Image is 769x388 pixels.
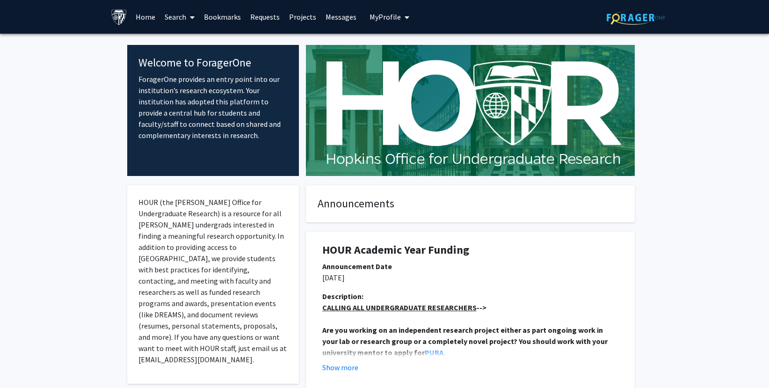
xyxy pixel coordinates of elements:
[138,56,288,70] h4: Welcome to ForagerOne
[322,291,618,302] div: Description:
[138,73,288,141] p: ForagerOne provides an entry point into our institution’s research ecosystem. Your institution ha...
[607,10,665,25] img: ForagerOne Logo
[284,0,321,33] a: Projects
[199,0,246,33] a: Bookmarks
[318,197,623,211] h4: Announcements
[321,0,361,33] a: Messages
[138,197,288,365] p: HOUR (the [PERSON_NAME] Office for Undergraduate Research) is a resource for all [PERSON_NAME] un...
[322,261,618,272] div: Announcement Date
[322,325,609,357] strong: Are you working on an independent research project either as part ongoing work in your lab or res...
[131,0,160,33] a: Home
[322,243,618,257] h1: HOUR Academic Year Funding
[111,9,127,25] img: Johns Hopkins University Logo
[322,303,486,312] strong: -->
[322,303,477,312] u: CALLING ALL UNDERGRADUATE RESEARCHERS
[322,362,358,373] button: Show more
[322,324,618,358] p: .
[246,0,284,33] a: Requests
[322,272,618,283] p: [DATE]
[370,12,401,22] span: My Profile
[306,45,635,176] img: Cover Image
[7,346,40,381] iframe: Chat
[160,0,199,33] a: Search
[425,348,443,357] a: PURA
